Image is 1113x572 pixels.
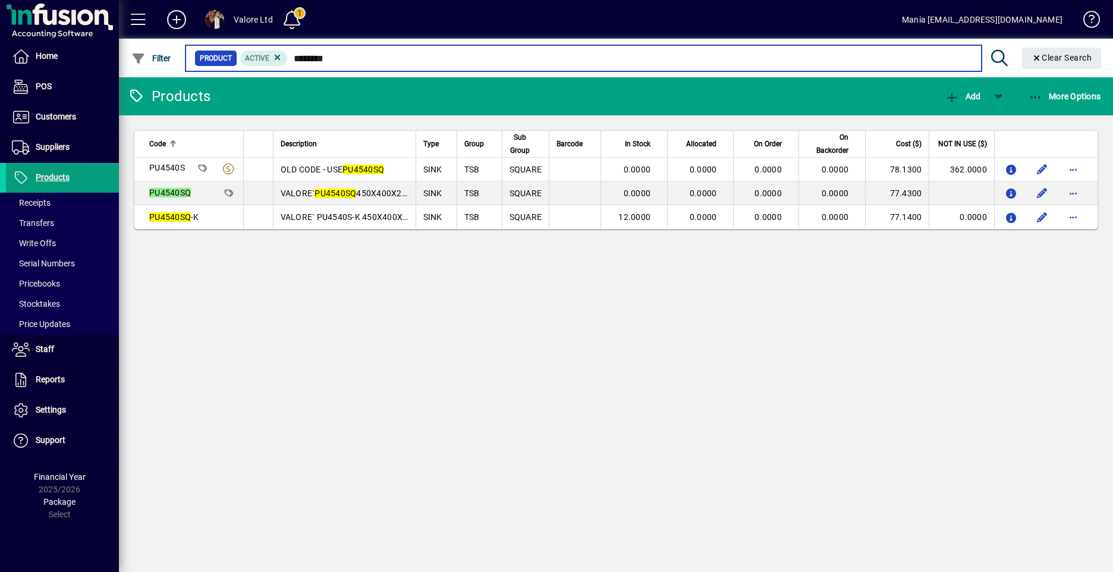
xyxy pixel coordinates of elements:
button: More options [1064,160,1083,179]
span: 12.0000 [618,212,650,222]
a: Support [6,426,119,455]
span: VALORE` PU4540S-K 450X400X200MM SINK [281,212,453,222]
span: Support [36,435,65,445]
em: PU4540SQ [149,212,191,222]
span: Add [945,92,980,101]
span: 0.0000 [624,165,651,174]
span: Stocktakes [12,299,60,309]
span: 0.0000 [754,188,782,198]
a: Price Updates [6,314,119,334]
button: Edit [1033,184,1052,203]
div: On Backorder [806,131,859,157]
span: SINK [423,188,442,198]
div: Barcode [556,137,593,150]
mat-chip: Activation Status: Active [240,51,288,66]
span: -K [149,212,199,222]
button: Add [942,86,983,107]
span: 0.0000 [690,212,717,222]
a: Home [6,42,119,71]
span: 0.0000 [754,212,782,222]
div: Code [149,137,236,150]
div: On Order [741,137,793,150]
a: Write Offs [6,233,119,253]
button: Edit [1033,208,1052,227]
span: Clear Search [1032,53,1092,62]
span: More Options [1029,92,1101,101]
span: SQUARE [510,212,542,222]
td: 77.4300 [865,181,929,205]
a: Serial Numbers [6,253,119,274]
span: Price Updates [12,319,70,329]
a: Pricebooks [6,274,119,294]
div: Allocated [675,137,727,150]
span: Settings [36,405,66,414]
td: 0.0000 [929,205,994,229]
span: Description [281,137,317,150]
span: 0.0000 [690,165,717,174]
td: 362.0000 [929,158,994,181]
td: 78.1300 [865,158,929,181]
a: Receipts [6,193,119,213]
div: In Stock [608,137,661,150]
em: PU4540SQ [315,188,356,198]
span: TSB [464,165,480,174]
button: More options [1064,184,1083,203]
a: Staff [6,335,119,364]
a: Knowledge Base [1074,2,1098,41]
span: SINK [423,212,442,222]
em: PU4540SQ [342,165,384,174]
span: On Backorder [806,131,848,157]
span: Products [36,172,70,182]
span: Home [36,51,58,61]
span: TSB [464,212,480,222]
a: Reports [6,365,119,395]
a: Settings [6,395,119,425]
span: SQUARE [510,188,542,198]
button: Profile [196,9,234,30]
div: Valore Ltd [234,10,273,29]
span: Type [423,137,439,150]
span: Financial Year [34,472,86,482]
span: PU4540S [149,163,185,172]
a: Transfers [6,213,119,233]
a: POS [6,72,119,102]
span: 0.0000 [822,188,849,198]
button: Clear [1022,48,1102,69]
span: Receipts [12,198,51,208]
span: Allocated [686,137,716,150]
a: Customers [6,102,119,132]
span: 0.0000 [822,165,849,174]
span: Filter [131,54,171,63]
span: OLD CODE - USE [281,165,385,174]
span: 0.0000 [754,165,782,174]
span: Pricebooks [12,279,60,288]
span: 0.0000 [822,212,849,222]
button: More Options [1026,86,1104,107]
div: Products [128,87,210,106]
span: Staff [36,344,54,354]
span: Barcode [556,137,583,150]
span: On Order [754,137,782,150]
a: Suppliers [6,133,119,162]
span: Transfers [12,218,54,228]
span: Sub Group [510,131,532,157]
span: Active [245,54,269,62]
span: Cost ($) [896,137,922,150]
span: SQUARE [510,165,542,174]
span: Package [43,497,76,507]
span: In Stock [625,137,650,150]
span: 0.0000 [690,188,717,198]
span: SINK [423,165,442,174]
div: Group [464,137,495,150]
div: Sub Group [510,131,542,157]
span: Serial Numbers [12,259,75,268]
span: Product [200,52,232,64]
span: POS [36,81,52,91]
a: Stocktakes [6,294,119,314]
em: PU4540SQ [149,188,191,197]
span: VALORE` 450X400X225 ONE BOWL =0.09M3 [281,188,493,198]
span: 0.0000 [624,188,651,198]
span: TSB [464,188,480,198]
div: Type [423,137,449,150]
button: Edit [1033,160,1052,179]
